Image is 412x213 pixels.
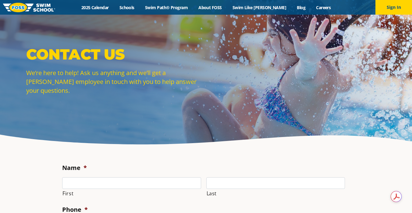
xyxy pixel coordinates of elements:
[207,189,345,198] label: Last
[62,164,87,172] label: Name
[140,5,193,10] a: Swim Path® Program
[114,5,140,10] a: Schools
[3,3,55,12] img: FOSS Swim School Logo
[26,68,203,95] p: We’re here to help! Ask us anything and we’ll get a [PERSON_NAME] employee in touch with you to h...
[26,45,203,63] p: Contact Us
[193,5,227,10] a: About FOSS
[62,189,201,198] label: First
[311,5,336,10] a: Careers
[206,177,345,189] input: Last name
[76,5,114,10] a: 2025 Calendar
[227,5,292,10] a: Swim Like [PERSON_NAME]
[62,177,201,189] input: First name
[292,5,311,10] a: Blog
